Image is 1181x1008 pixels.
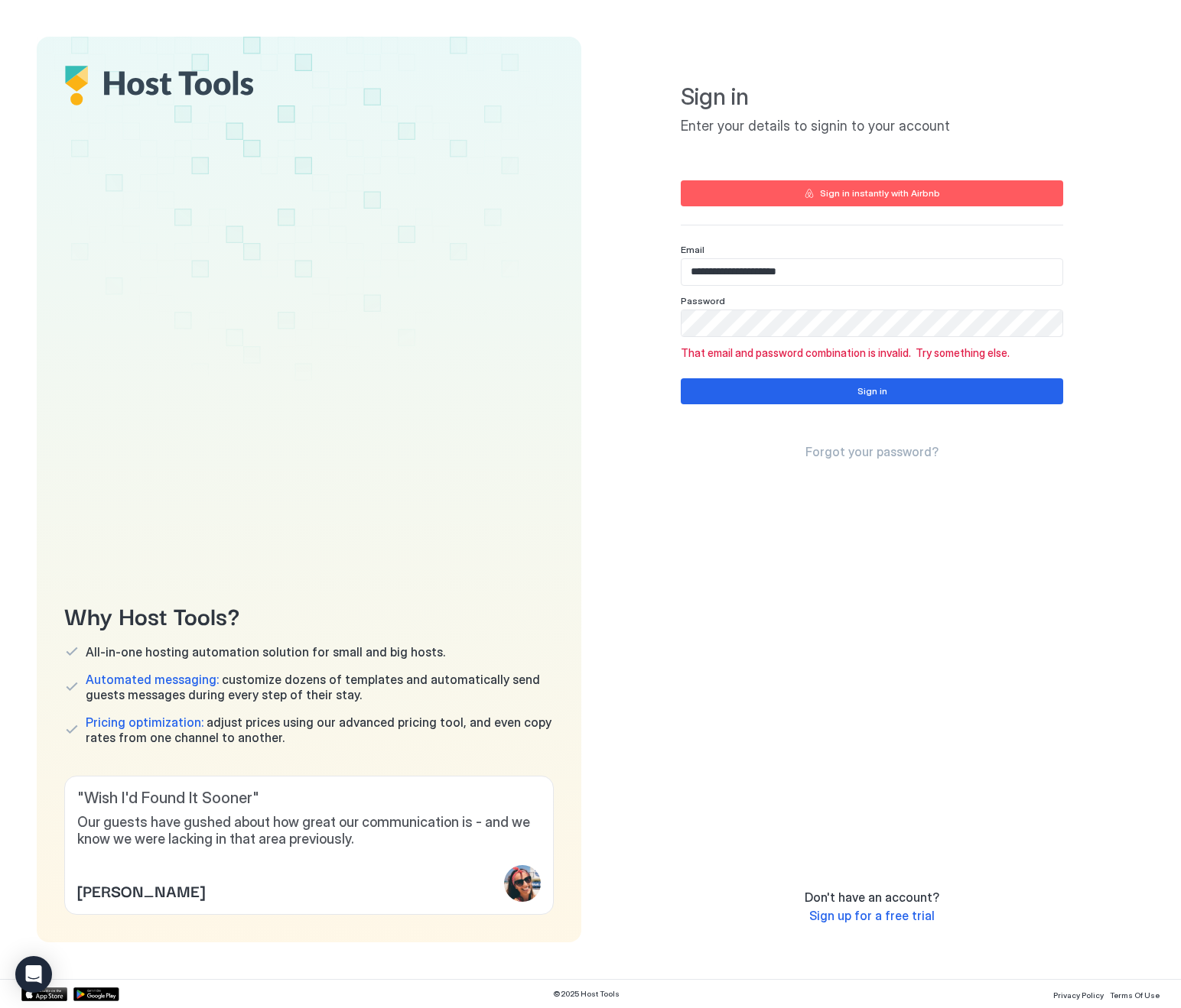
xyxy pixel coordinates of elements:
[73,987,119,1001] a: Google Play Store
[86,715,203,730] span: Pricing optimization:
[77,789,541,808] span: " Wish I'd Found It Sooner "
[809,908,935,924] a: Sign up for a free trial
[77,814,541,848] span: Our guests have gushed about how great our communication is - and we know we were lacking in that...
[805,890,939,905] span: Don't have an account?
[682,310,1062,336] input: Input Field
[857,384,887,398] div: Sign in
[504,865,541,902] div: profile
[681,180,1063,206] button: Sign in instantly with Airbnb
[86,715,554,745] span: adjust prices using our advanced pricing tool, and even copy rates from one channel to another.
[809,908,935,923] span: Sign up for a free trial
[681,346,1063,360] span: That email and password combination is invalid. Try something else.
[77,879,205,902] span: [PERSON_NAME]
[86,672,554,702] span: customize dozens of templates and automatically send guests messages during every step of their s...
[86,644,445,660] span: All-in-one hosting automation solution for small and big hosts.
[1053,990,1104,1000] span: Privacy Policy
[15,956,52,993] div: Open Intercom Messenger
[21,987,67,1001] a: App Store
[1110,990,1160,1000] span: Terms Of Use
[681,244,704,255] span: Email
[820,186,940,200] div: Sign in instantly with Airbnb
[681,118,1063,135] span: Enter your details to signin to your account
[1110,986,1160,1002] a: Terms Of Use
[681,295,725,306] span: Password
[682,259,1062,285] input: Input Field
[64,598,554,632] span: Why Host Tools?
[681,83,1063,112] span: Sign in
[1053,986,1104,1002] a: Privacy Policy
[553,989,620,999] span: © 2025 Host Tools
[681,378,1063,404] button: Sign in
[805,444,939,460] a: Forgot your password?
[86,672,219,687] span: Automated messaging:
